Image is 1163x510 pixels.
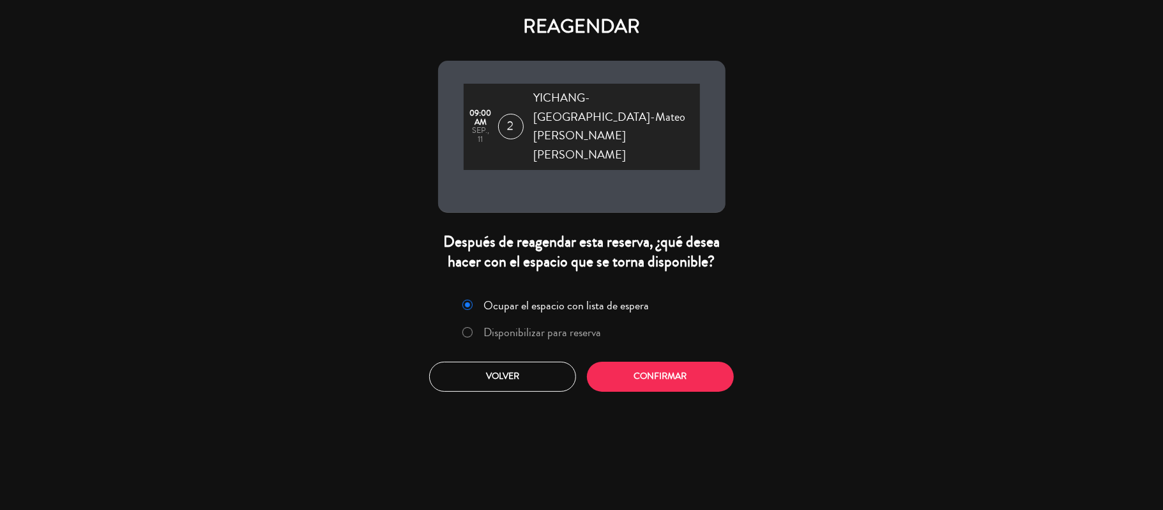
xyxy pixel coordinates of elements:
button: Confirmar [587,362,734,392]
label: Disponibilizar para reserva [483,327,601,338]
div: 09:00 AM [470,109,492,127]
div: sep., 11 [470,127,492,144]
button: Volver [429,362,576,392]
h4: REAGENDAR [438,15,726,38]
span: YICHANG-[GEOGRAPHIC_DATA]-Mateo [PERSON_NAME] [PERSON_NAME] [534,89,700,165]
label: Ocupar el espacio con lista de espera [483,300,649,311]
span: 2 [498,114,524,139]
div: Después de reagendar esta reserva, ¿qué desea hacer con el espacio que se torna disponible? [438,232,726,272]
